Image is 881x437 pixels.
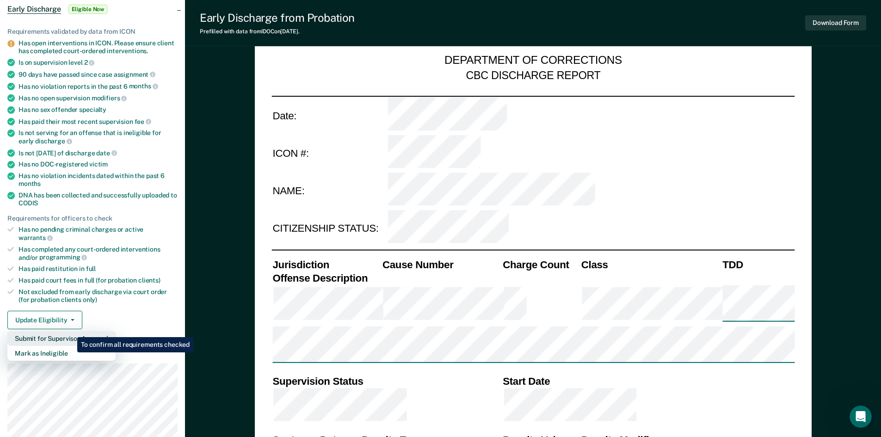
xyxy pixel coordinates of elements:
[138,277,160,284] span: clients)
[18,106,178,114] div: Has no sex offender
[84,59,95,66] span: 2
[18,180,41,187] span: months
[86,265,96,272] span: full
[18,265,178,273] div: Has paid restitution in
[580,258,721,271] th: Class
[271,258,382,271] th: Jurisdiction
[850,406,872,428] iframe: Intercom live chat
[7,331,116,346] button: Submit for Supervisor Approval
[18,149,178,157] div: Is not [DATE] of discharge
[18,70,178,79] div: 90 days have passed since case
[114,71,155,78] span: assignment
[35,137,72,145] span: discharge
[502,374,795,388] th: Start Date
[271,96,387,134] td: Date:
[200,11,355,25] div: Early Discharge from Probation
[271,134,387,172] td: ICON #:
[18,234,53,241] span: warrants
[444,54,622,68] div: DEPARTMENT OF CORRECTIONS
[7,28,178,36] div: Requirements validated by data from ICON
[18,246,178,261] div: Has completed any court-ordered interventions and/or
[83,296,97,303] span: only)
[18,39,178,55] div: Has open interventions in ICON. Please ensure client has completed court-ordered interventions.
[92,94,127,102] span: modifiers
[18,58,178,67] div: Is on supervision level
[39,253,87,261] span: programming
[466,68,600,82] div: CBC DISCHARGE REPORT
[7,311,82,329] button: Update Eligibility
[96,149,117,157] span: date
[89,160,108,168] span: victim
[18,160,178,168] div: Has no DOC-registered
[271,374,502,388] th: Supervision Status
[721,258,795,271] th: TDD
[381,258,501,271] th: Cause Number
[18,117,178,126] div: Has paid their most recent supervision
[18,129,178,145] div: Is not serving for an offense that is ineligible for early
[18,172,178,188] div: Has no violation incidents dated within the past 6
[68,5,108,14] span: Eligible Now
[18,94,178,102] div: Has no open supervision
[18,199,38,207] span: CODIS
[129,82,158,90] span: months
[79,106,106,113] span: specialty
[200,28,355,35] div: Prefilled with data from IDOC on [DATE] .
[135,118,151,125] span: fee
[271,210,387,248] td: CITIZENSHIP STATUS:
[7,215,178,222] div: Requirements for officers to check
[18,288,178,304] div: Not excluded from early discharge via court order (for probation clients
[502,258,580,271] th: Charge Count
[18,191,178,207] div: DNA has been collected and successfully uploaded to
[805,15,866,31] button: Download Form
[7,5,61,14] span: Early Discharge
[18,226,178,241] div: Has no pending criminal charges or active
[18,82,178,91] div: Has no violation reports in the past 6
[271,271,382,284] th: Offense Description
[271,172,387,210] td: NAME:
[7,346,116,361] button: Mark as Ineligible
[18,277,178,284] div: Has paid court fees in full (for probation
[7,331,116,361] div: Dropdown Menu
